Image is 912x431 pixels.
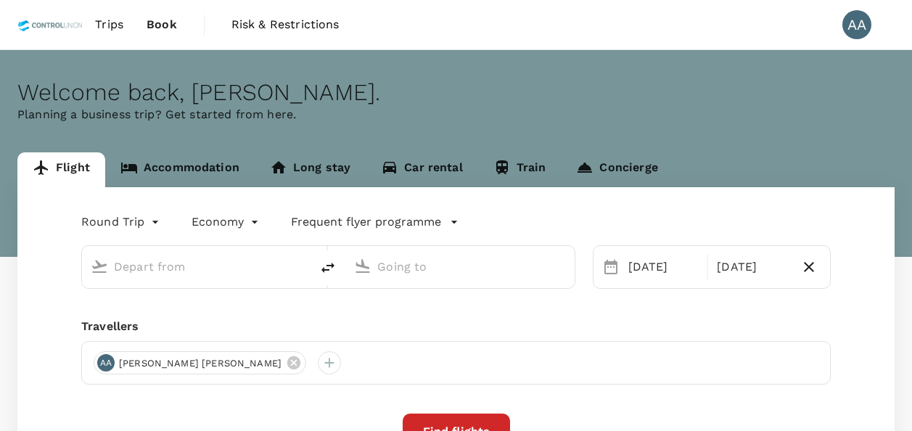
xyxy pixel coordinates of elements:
[311,250,345,285] button: delete
[94,351,306,374] div: AA[PERSON_NAME] [PERSON_NAME]
[255,152,366,187] a: Long stay
[110,356,290,371] span: [PERSON_NAME] [PERSON_NAME]
[17,106,895,123] p: Planning a business trip? Get started from here.
[147,16,177,33] span: Book
[564,265,567,268] button: Open
[81,318,831,335] div: Travellers
[95,16,123,33] span: Trips
[192,210,262,234] div: Economy
[711,253,794,282] div: [DATE]
[291,213,459,231] button: Frequent flyer programme
[377,255,543,278] input: Going to
[17,79,895,106] div: Welcome back , [PERSON_NAME] .
[842,10,871,39] div: AA
[561,152,673,187] a: Concierge
[623,253,705,282] div: [DATE]
[366,152,478,187] a: Car rental
[17,9,83,41] img: Control Union Malaysia Sdn. Bhd.
[105,152,255,187] a: Accommodation
[300,265,303,268] button: Open
[97,354,115,372] div: AA
[114,255,280,278] input: Depart from
[81,210,163,234] div: Round Trip
[291,213,441,231] p: Frequent flyer programme
[17,152,105,187] a: Flight
[231,16,340,33] span: Risk & Restrictions
[478,152,562,187] a: Train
